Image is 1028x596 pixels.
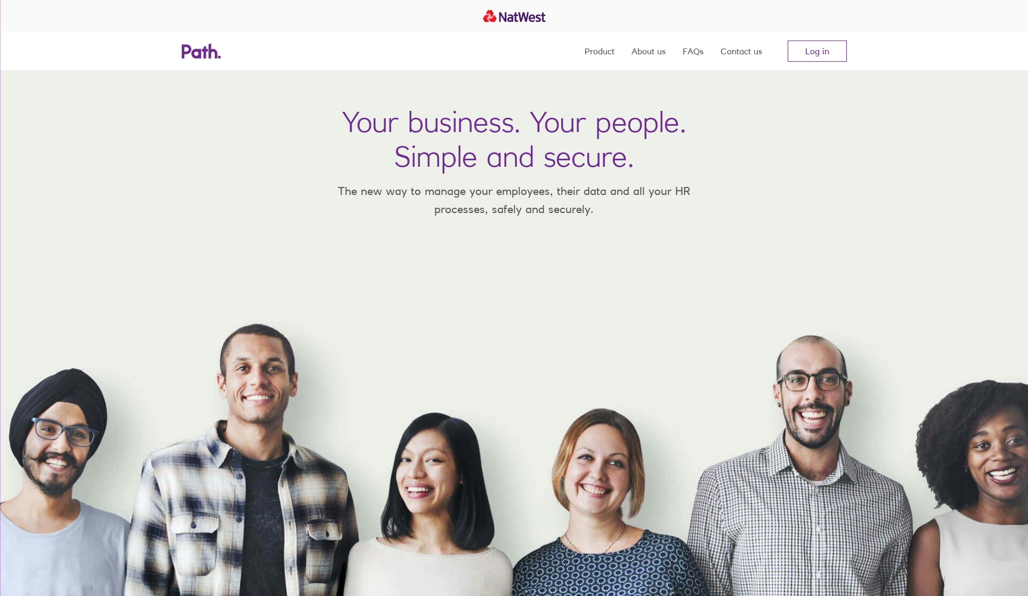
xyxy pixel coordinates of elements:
a: About us [632,32,666,70]
h1: Your business. Your people. Simple and secure. [342,104,686,174]
a: FAQs [683,32,703,70]
a: Product [585,32,614,70]
p: The new way to manage your employees, their data and all your HR processes, safely and securely. [322,182,706,218]
a: Contact us [721,32,762,70]
a: Log in [788,40,847,62]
